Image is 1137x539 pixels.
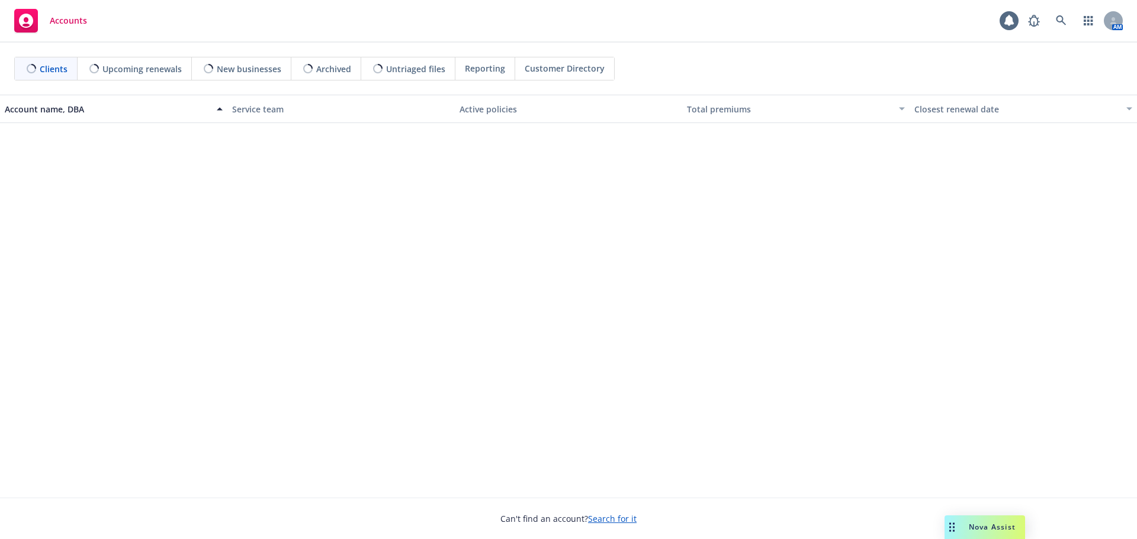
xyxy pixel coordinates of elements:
a: Search [1049,9,1073,33]
div: Drag to move [945,515,959,539]
span: Archived [316,63,351,75]
span: Upcoming renewals [102,63,182,75]
a: Search for it [588,513,637,524]
button: Active policies [455,95,682,123]
div: Total premiums [687,103,892,115]
a: Accounts [9,4,92,37]
span: Reporting [465,62,505,75]
button: Closest renewal date [910,95,1137,123]
span: Clients [40,63,68,75]
div: Account name, DBA [5,103,210,115]
button: Nova Assist [945,515,1025,539]
span: Can't find an account? [500,512,637,525]
a: Report a Bug [1022,9,1046,33]
a: Switch app [1077,9,1100,33]
span: New businesses [217,63,281,75]
span: Accounts [50,16,87,25]
span: Customer Directory [525,62,605,75]
span: Nova Assist [969,522,1016,532]
div: Closest renewal date [914,103,1119,115]
span: Untriaged files [386,63,445,75]
div: Active policies [460,103,677,115]
div: Service team [232,103,450,115]
button: Total premiums [682,95,910,123]
button: Service team [227,95,455,123]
